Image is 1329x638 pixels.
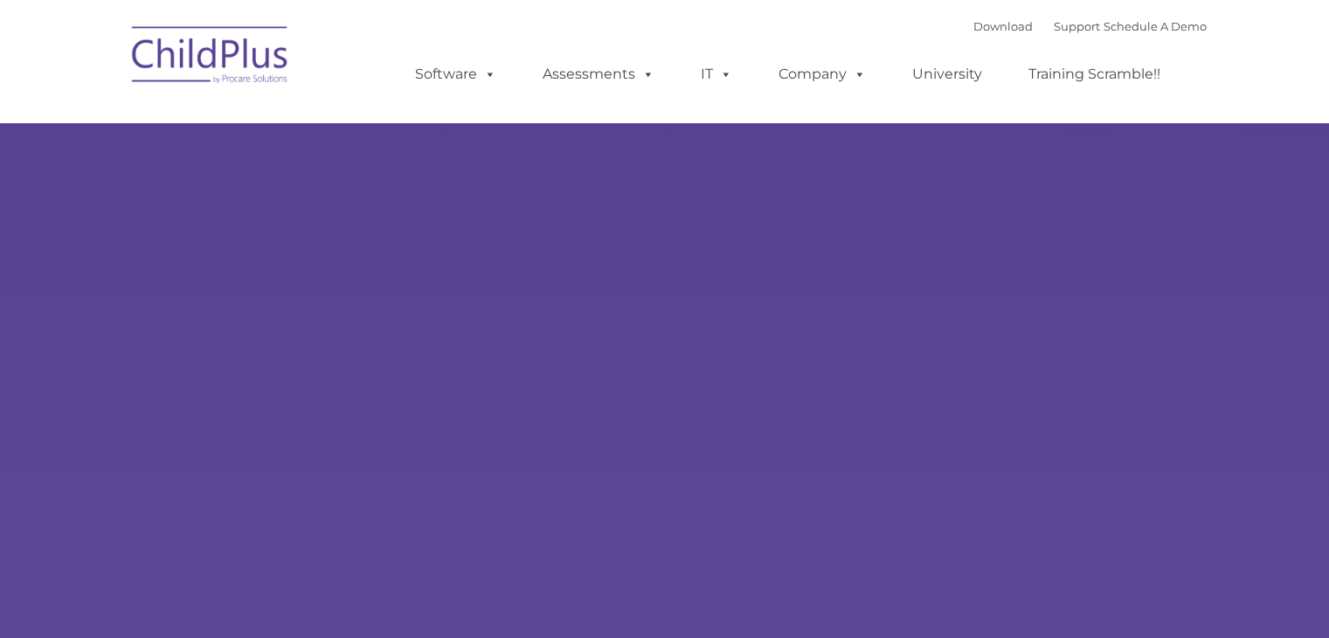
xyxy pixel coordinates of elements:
[525,57,672,92] a: Assessments
[683,57,750,92] a: IT
[1054,19,1100,33] a: Support
[123,14,298,101] img: ChildPlus by Procare Solutions
[973,19,1207,33] font: |
[761,57,883,92] a: Company
[1011,57,1178,92] a: Training Scramble!!
[398,57,514,92] a: Software
[1104,19,1207,33] a: Schedule A Demo
[973,19,1033,33] a: Download
[895,57,1000,92] a: University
